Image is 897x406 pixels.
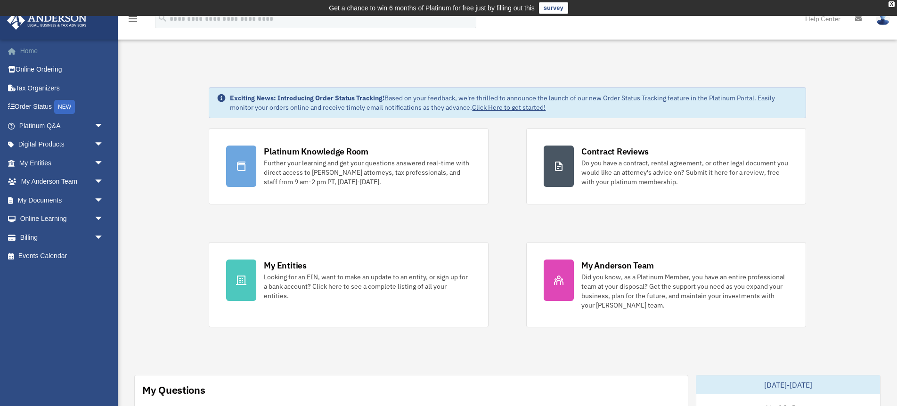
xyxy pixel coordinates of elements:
[472,103,546,112] a: Click Here to get started!
[7,41,118,60] a: Home
[7,154,118,172] a: My Entitiesarrow_drop_down
[696,375,880,394] div: [DATE]-[DATE]
[230,94,384,102] strong: Exciting News: Introducing Order Status Tracking!
[209,242,489,327] a: My Entities Looking for an EIN, want to make an update to an entity, or sign up for a bank accoun...
[7,172,118,191] a: My Anderson Teamarrow_drop_down
[230,93,798,112] div: Based on your feedback, we're thrilled to announce the launch of our new Order Status Tracking fe...
[94,135,113,154] span: arrow_drop_down
[264,272,471,300] div: Looking for an EIN, want to make an update to an entity, or sign up for a bank account? Click her...
[127,13,139,24] i: menu
[264,146,368,157] div: Platinum Knowledge Room
[94,210,113,229] span: arrow_drop_down
[54,100,75,114] div: NEW
[7,191,118,210] a: My Documentsarrow_drop_down
[539,2,568,14] a: survey
[7,247,118,266] a: Events Calendar
[526,242,806,327] a: My Anderson Team Did you know, as a Platinum Member, you have an entire professional team at your...
[329,2,535,14] div: Get a chance to win 6 months of Platinum for free just by filling out this
[7,228,118,247] a: Billingarrow_drop_down
[94,154,113,173] span: arrow_drop_down
[94,191,113,210] span: arrow_drop_down
[142,383,205,397] div: My Questions
[581,158,789,187] div: Do you have a contract, rental agreement, or other legal document you would like an attorney's ad...
[94,172,113,192] span: arrow_drop_down
[581,260,654,271] div: My Anderson Team
[264,260,306,271] div: My Entities
[526,128,806,204] a: Contract Reviews Do you have a contract, rental agreement, or other legal document you would like...
[7,210,118,228] a: Online Learningarrow_drop_down
[264,158,471,187] div: Further your learning and get your questions answered real-time with direct access to [PERSON_NAM...
[7,116,118,135] a: Platinum Q&Aarrow_drop_down
[157,13,168,23] i: search
[127,16,139,24] a: menu
[4,11,90,30] img: Anderson Advisors Platinum Portal
[7,60,118,79] a: Online Ordering
[7,97,118,117] a: Order StatusNEW
[7,135,118,154] a: Digital Productsarrow_drop_down
[581,146,649,157] div: Contract Reviews
[581,272,789,310] div: Did you know, as a Platinum Member, you have an entire professional team at your disposal? Get th...
[94,228,113,247] span: arrow_drop_down
[7,79,118,97] a: Tax Organizers
[889,1,895,7] div: close
[876,12,890,25] img: User Pic
[94,116,113,136] span: arrow_drop_down
[209,128,489,204] a: Platinum Knowledge Room Further your learning and get your questions answered real-time with dire...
